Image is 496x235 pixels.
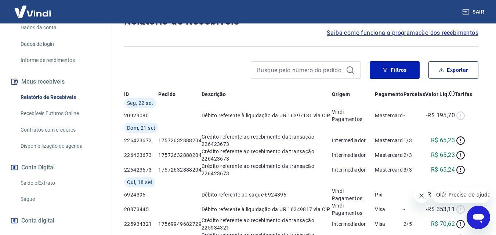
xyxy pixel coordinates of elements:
a: Saque [18,192,101,207]
p: Intermediador [332,220,375,228]
p: Origem [332,91,350,98]
p: Mastercard [375,166,403,173]
span: Conta digital [21,216,54,226]
p: Pix [375,191,403,198]
p: -R$ 195,70 [426,111,455,120]
iframe: Mensagem da empresa [432,187,490,203]
p: Intermediador [332,151,375,159]
p: - [403,206,425,213]
p: 226423673 [124,137,158,144]
input: Busque pelo número do pedido [257,65,343,76]
img: Vindi [9,0,57,23]
p: Crédito referente ao recebimento da transação 226423673 [202,148,332,162]
span: Olá! Precisa de ajuda? [4,5,62,11]
p: 2/3 [403,151,425,159]
p: Mastercard [375,112,403,119]
p: 3/3 [403,166,425,173]
p: Crédito referente ao recebimento da transação 226423673 [202,162,332,177]
a: Disponibilização de agenda [18,139,101,154]
p: Descrição [202,91,226,98]
p: 2/5 [403,220,425,228]
p: -R$ 353,11 [426,205,455,214]
p: 17572632888204 [158,137,202,144]
p: Crédito referente ao recebimento da transação 225934321 [202,217,332,231]
p: 226423673 [124,151,158,159]
span: Dom, 21 set [127,124,155,132]
p: 226423673 [124,166,158,173]
p: 225934321 [124,220,158,228]
button: Exportar [428,61,478,79]
p: R$ 70,62 [431,220,455,228]
p: R$ 65,24 [431,165,455,174]
p: R$ 65,23 [431,151,455,159]
p: 1/3 [403,137,425,144]
p: Valor Líq. [425,91,449,98]
iframe: Botão para abrir a janela de mensagens [467,206,490,229]
span: Seg, 22 set [127,99,153,107]
a: Contratos com credores [18,122,101,137]
p: Débito referente ao saque 6924396 [202,191,332,198]
a: Conta digital [9,213,101,229]
a: Dados da conta [18,20,101,35]
p: Vindi Pagamentos [332,108,375,123]
p: 17572632888204 [158,151,202,159]
a: Saiba como funciona a programação dos recebimentos [327,29,478,37]
a: Recebíveis Futuros Online [18,106,101,121]
p: Crédito referente ao recebimento da transação 226423673 [202,133,332,148]
p: Vindi Pagamentos [332,202,375,217]
p: R$ 65,23 [431,136,455,145]
p: Pedido [158,91,175,98]
p: Mastercard [375,151,403,159]
a: Dados de login [18,37,101,52]
p: Tarifas [455,91,473,98]
button: Meus recebíveis [9,74,101,90]
p: 6924396 [124,191,158,198]
a: Saldo e Extrato [18,176,101,191]
p: - [403,191,425,198]
p: Pagamento [375,91,403,98]
a: Informe de rendimentos [18,53,101,68]
p: Parcelas [403,91,425,98]
p: 17572632888204 [158,166,202,173]
button: Filtros [370,61,420,79]
a: Relatório de Recebíveis [18,90,101,105]
p: - [403,112,425,119]
p: Intermediador [332,137,375,144]
p: ID [124,91,129,98]
p: 20873445 [124,206,158,213]
p: Vindi Pagamentos [332,187,375,202]
p: Mastercard [375,137,403,144]
p: Débito referente à liquidação da UR 16349817 via CIP [202,206,332,213]
span: Qui, 18 set [127,179,152,186]
p: 17569949682729 [158,220,202,228]
button: Sair [461,5,487,19]
p: Intermediador [332,166,375,173]
p: Visa [375,220,403,228]
p: Visa [375,206,403,213]
button: Conta Digital [9,159,101,176]
iframe: Fechar mensagem [414,188,429,203]
p: 20929080 [124,112,158,119]
p: Débito referente à liquidação da UR 16397131 via CIP [202,112,332,119]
